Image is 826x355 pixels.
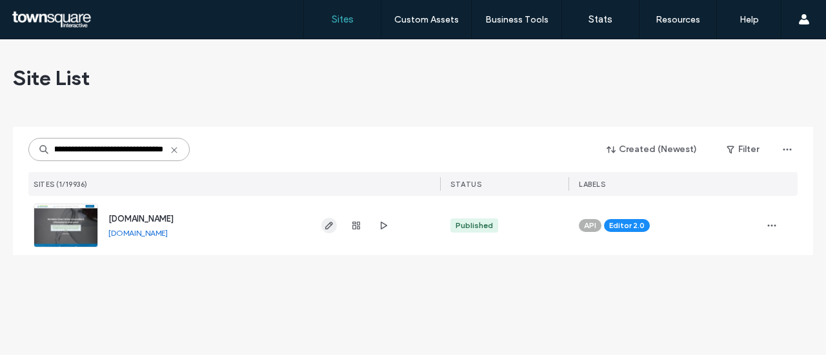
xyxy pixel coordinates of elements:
[29,9,55,21] span: Help
[589,14,612,25] label: Stats
[332,14,354,25] label: Sites
[596,139,709,160] button: Created (Newest)
[714,139,772,160] button: Filter
[394,14,459,25] label: Custom Assets
[450,180,481,189] span: STATUS
[656,14,700,25] label: Resources
[485,14,549,25] label: Business Tools
[108,214,174,224] a: [DOMAIN_NAME]
[584,220,596,231] span: API
[108,228,168,238] a: [DOMAIN_NAME]
[13,65,90,91] span: Site List
[34,180,88,189] span: SITES (1/19936)
[609,220,645,231] span: Editor 2.0
[456,220,493,231] div: Published
[579,180,605,189] span: LABELS
[740,14,759,25] label: Help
